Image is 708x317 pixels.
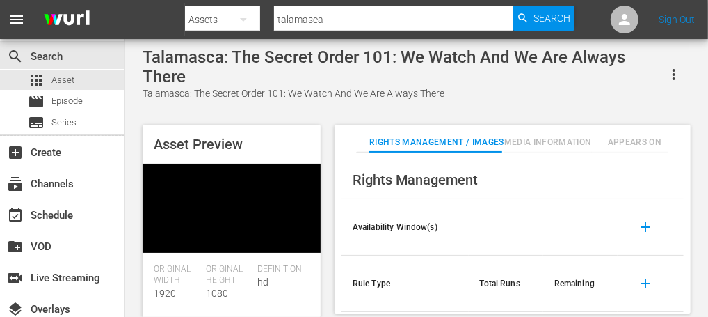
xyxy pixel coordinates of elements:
span: Series [28,114,45,131]
span: Rights Management / Images [369,135,504,150]
span: Search [7,48,24,65]
th: Rule Type [341,256,469,312]
span: add [637,219,654,235]
span: Definition [257,264,303,275]
span: Episode [51,94,83,108]
div: Talamasca: The Secret Order 101: We Watch And We Are Always There [143,86,657,101]
span: Original Width [154,264,199,286]
button: add [629,267,662,300]
span: hd [257,277,268,288]
span: Episode [28,93,45,110]
span: Asset [51,73,74,87]
th: Availability Window(s) [341,199,469,256]
button: Search [513,6,574,31]
a: Sign Out [659,14,695,25]
span: Asset Preview [154,136,243,153]
span: Series [51,116,77,130]
button: add [629,210,662,244]
span: Channels [7,176,24,192]
span: Appears On [592,135,678,150]
span: Schedule [7,207,24,224]
span: Search [533,6,570,31]
span: Rights Management [353,171,478,188]
span: add [637,275,654,292]
span: VOD [7,238,24,255]
span: Original Height [206,264,251,286]
span: 1920 [154,288,176,299]
th: Remaining [543,256,618,312]
th: Total Runs [469,256,543,312]
span: menu [8,11,25,28]
div: Talamasca: The Secret Order 101: We Watch And We Are Always There [143,47,657,86]
span: 1080 [206,288,228,299]
img: ans4CAIJ8jUAAAAAAAAAAAAAAAAAAAAAAAAgQb4GAAAAAAAAAAAAAAAAAAAAAAAAJMjXAAAAAAAAAAAAAAAAAAAAAAAAgAT5G... [33,3,100,36]
span: Media Information [504,135,592,150]
span: Asset [28,72,45,88]
span: Live Streaming [7,270,24,286]
span: Create [7,144,24,161]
